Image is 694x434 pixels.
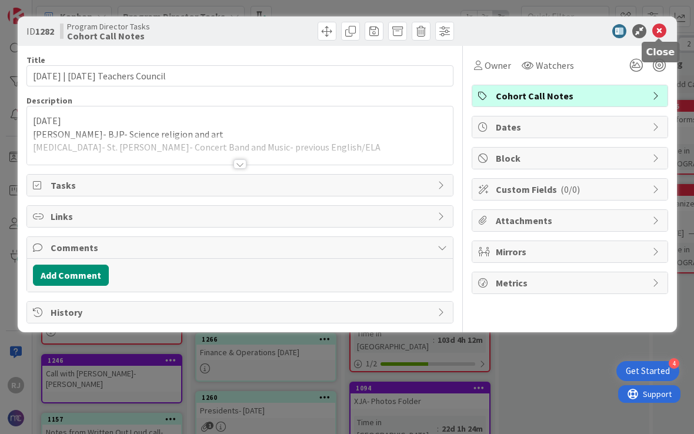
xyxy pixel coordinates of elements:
span: Program Director Tasks [67,22,150,31]
b: 1282 [35,25,54,37]
span: Owner [485,58,511,72]
span: Links [51,209,432,223]
span: Tasks [51,178,432,192]
span: ID [26,24,54,38]
div: Open Get Started checklist, remaining modules: 4 [616,361,679,381]
span: Cohort Call Notes [496,89,646,103]
span: Attachments [496,213,646,228]
label: Title [26,55,45,65]
span: Block [496,151,646,165]
p: [PERSON_NAME]- BJP- Science religion and art [33,128,447,141]
span: Mirrors [496,245,646,259]
button: Add Comment [33,265,109,286]
span: Metrics [496,276,646,290]
b: Cohort Call Notes [67,31,150,41]
div: 4 [669,358,679,369]
span: Dates [496,120,646,134]
span: History [51,305,432,319]
span: Watchers [536,58,574,72]
p: [DATE] [33,114,447,128]
span: Comments [51,241,432,255]
input: type card name here... [26,65,453,86]
h5: Close [646,46,675,58]
span: Support [25,2,54,16]
div: Get Started [626,365,670,377]
span: ( 0/0 ) [560,183,580,195]
span: Description [26,95,72,106]
span: Custom Fields [496,182,646,196]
